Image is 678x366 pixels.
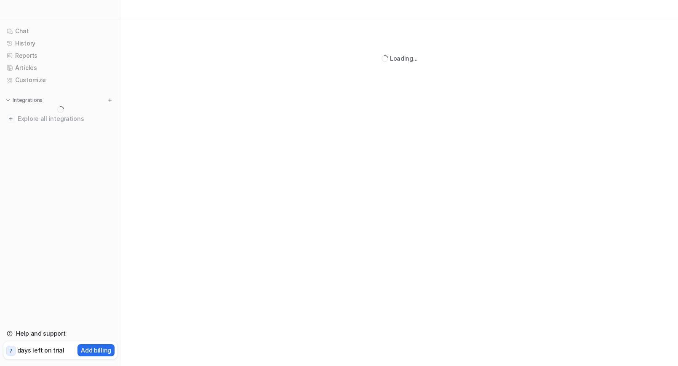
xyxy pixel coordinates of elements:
a: Explore all integrations [3,113,117,125]
div: Loading... [390,54,418,63]
a: Chat [3,25,117,37]
a: Help and support [3,328,117,339]
a: History [3,37,117,49]
img: explore all integrations [7,115,15,123]
span: Explore all integrations [18,112,114,126]
a: Customize [3,74,117,86]
a: Articles [3,62,117,74]
a: Reports [3,50,117,61]
button: Integrations [3,96,45,104]
p: days left on trial [17,346,64,355]
img: menu_add.svg [107,97,113,103]
p: 7 [9,347,13,355]
img: expand menu [5,97,11,103]
p: Integrations [13,97,43,104]
button: Add billing [77,344,115,356]
p: Add billing [81,346,111,355]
